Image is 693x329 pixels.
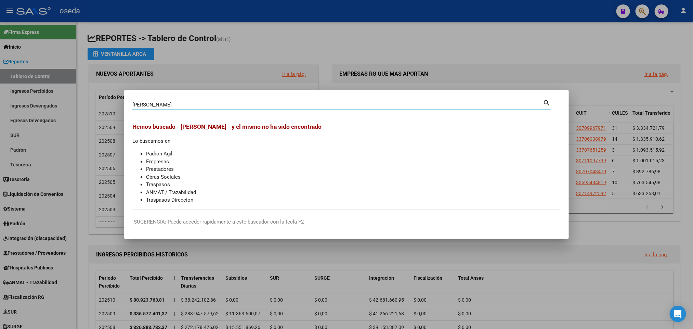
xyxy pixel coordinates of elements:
div: Lo buscamos en: [132,122,561,204]
span: Hemos buscado - [PERSON_NAME] - y el mismo no ha sido encontrado [132,123,322,130]
li: ANMAT / Trazabilidad [146,189,561,197]
mat-icon: search [543,98,551,106]
li: Traspasos [146,181,561,189]
li: Prestadores [146,165,561,173]
li: Obras Sociales [146,173,561,181]
li: Empresas [146,158,561,166]
li: Traspasos Direccion [146,196,561,204]
p: -SUGERENCIA: Puede acceder rapidamente a este buscador con la tecla F2- [132,218,561,226]
li: Padrón Ágil [146,150,561,158]
div: Open Intercom Messenger [670,306,686,322]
